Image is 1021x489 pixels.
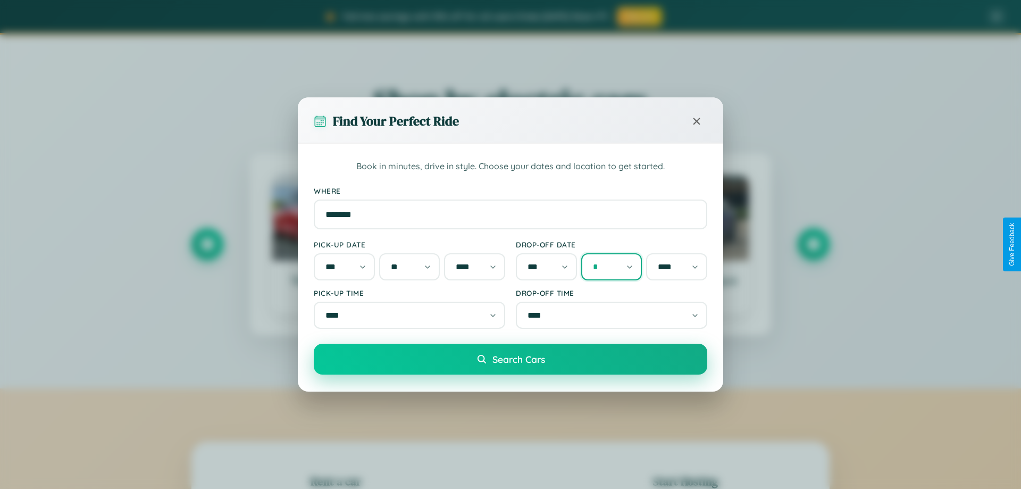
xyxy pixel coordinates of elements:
label: Where [314,186,707,195]
span: Search Cars [492,353,545,365]
label: Drop-off Date [516,240,707,249]
label: Pick-up Time [314,288,505,297]
label: Pick-up Date [314,240,505,249]
button: Search Cars [314,344,707,375]
h3: Find Your Perfect Ride [333,112,459,130]
label: Drop-off Time [516,288,707,297]
p: Book in minutes, drive in style. Choose your dates and location to get started. [314,160,707,173]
